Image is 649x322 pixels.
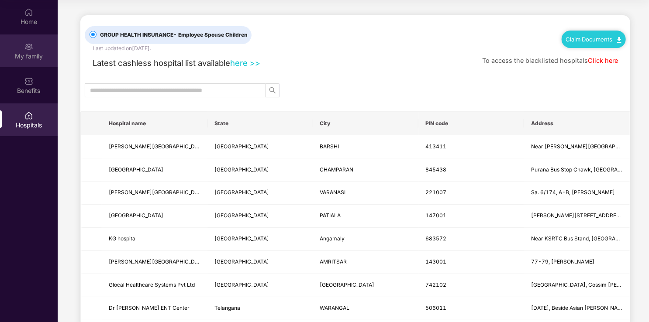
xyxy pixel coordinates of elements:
th: City [313,112,419,135]
span: Dr [PERSON_NAME] ENT Center [109,305,190,311]
td: Near Renuka Mangal Karyalaya, Alipur Road [524,135,630,158]
span: [PERSON_NAME][GEOGRAPHIC_DATA] [109,143,207,150]
td: KG hospital [102,228,207,251]
img: svg+xml;base64,PHN2ZyB3aWR0aD0iMjAiIGhlaWdodD0iMjAiIHZpZXdCb3g9IjAgMCAyMCAyMCIgZmlsbD0ibm9uZSIgeG... [24,42,33,51]
span: To access the blacklisted hospitals [482,57,588,64]
td: Bhupindra Road, Near 22 No. Phatak [524,205,630,228]
span: Sa. 6/174, A-B, [PERSON_NAME] [531,189,615,195]
img: svg+xml;base64,PHN2ZyBpZD0iSG9tZSIgeG1sbnM9Imh0dHA6Ly93d3cudzMub3JnLzIwMDAvc3ZnIiB3aWR0aD0iMjAiIG... [24,8,33,17]
td: 7-1-64, Beside Asian Sridevi Mall, Hanamkonda [524,297,630,320]
td: Punjab [207,205,313,228]
span: Angamaly [320,235,345,242]
span: [GEOGRAPHIC_DATA] [214,166,269,173]
span: [PERSON_NAME][GEOGRAPHIC_DATA] [109,189,207,195]
td: Bihar [207,158,313,182]
span: Address [531,120,623,127]
span: Hospital name [109,120,200,127]
td: 77-79, Ajit Nagar [524,251,630,274]
span: Telangana [214,305,240,311]
td: Near KSRTC Bus Stand, Trissur Road, Angamaly [524,228,630,251]
td: Columbia Asia Hospital [102,205,207,228]
td: Glocal Healthcare Systems Pvt Ltd [102,274,207,297]
span: 77-79, [PERSON_NAME] [531,258,594,265]
td: PATIALA [313,205,419,228]
a: here >> [230,58,260,68]
td: Sarthak Surgical Center [102,182,207,205]
span: - Employee Spouse Children [173,31,248,38]
span: 506011 [425,305,446,311]
span: [GEOGRAPHIC_DATA] [320,281,375,288]
td: Maharashtra [207,135,313,158]
img: svg+xml;base64,PHN2ZyB4bWxucz0iaHR0cDovL3d3dy53My5vcmcvMjAwMC9zdmciIHdpZHRoPSIxMC40IiBoZWlnaHQ9Ij... [617,37,621,43]
span: [GEOGRAPHIC_DATA] [109,166,163,173]
span: [GEOGRAPHIC_DATA] [214,212,269,219]
th: PIN code [418,112,524,135]
span: [GEOGRAPHIC_DATA] [214,258,269,265]
td: Dhingra General Hospital [102,251,207,274]
img: svg+xml;base64,PHN2ZyBpZD0iSG9zcGl0YWxzIiB4bWxucz0iaHR0cDovL3d3dy53My5vcmcvMjAwMC9zdmciIHdpZHRoPS... [24,111,33,120]
span: [GEOGRAPHIC_DATA] [214,143,269,150]
span: Near KSRTC Bus Stand, [GEOGRAPHIC_DATA] [531,235,646,242]
a: Claim Documents [566,36,621,43]
td: Angamaly [313,228,419,251]
td: Sameer Memorial Hospital [102,158,207,182]
td: West Bengal [207,274,313,297]
span: 147001 [425,212,446,219]
span: [GEOGRAPHIC_DATA] [214,235,269,242]
td: AMRITSAR [313,251,419,274]
td: CHAMPARAN [313,158,419,182]
td: WARANGAL [313,297,419,320]
span: search [266,87,279,94]
td: Sushrut Hospital [102,135,207,158]
span: 742102 [425,281,446,288]
td: VARANASI [313,182,419,205]
td: Uttar Pradesh [207,182,313,205]
th: State [207,112,313,135]
span: KG hospital [109,235,137,242]
span: Glocal Healthcare Systems Pvt Ltd [109,281,195,288]
th: Hospital name [102,112,207,135]
span: 845438 [425,166,446,173]
td: Telangana [207,297,313,320]
span: 143001 [425,258,446,265]
span: Latest cashless hospital list available [93,58,230,68]
span: WARANGAL [320,305,350,311]
span: 683572 [425,235,446,242]
span: 413411 [425,143,446,150]
span: VARANASI [320,189,346,195]
img: svg+xml;base64,PHN2ZyBpZD0iQmVuZWZpdHMiIHhtbG5zPSJodHRwOi8vd3d3LnczLm9yZy8yMDAwL3N2ZyIgd2lkdGg9Ij... [24,77,33,86]
td: Purana Bus Stop Chawk, Alok Bharti School Road, Naurangabag, Bettiah [524,158,630,182]
td: BARSHI [313,135,419,158]
span: AMRITSAR [320,258,347,265]
span: [GEOGRAPHIC_DATA] [214,281,269,288]
span: Near [PERSON_NAME][GEOGRAPHIC_DATA] [531,143,642,150]
span: 221007 [425,189,446,195]
span: [GEOGRAPHIC_DATA] [109,212,163,219]
span: BARSHI [320,143,339,150]
a: Click here [588,57,618,64]
span: GROUP HEALTH INSURANCE [97,31,251,39]
td: Kerala [207,228,313,251]
span: [GEOGRAPHIC_DATA] [214,189,269,195]
td: Dr Gouda Ramesh ENT Center [102,297,207,320]
span: CHAMPARAN [320,166,354,173]
td: MURSHIDABAD [313,274,419,297]
span: [PERSON_NAME][GEOGRAPHIC_DATA] [109,258,207,265]
th: Address [524,112,630,135]
td: Punjab [207,251,313,274]
div: Last updated on [DATE] . [93,44,151,52]
button: search [266,83,280,97]
td: Karbala Road, Radhika Nagar, Cossim Bazar Raj [524,274,630,297]
td: Sa. 6/174, A-B, Aktha Pahariya [524,182,630,205]
span: PATIALA [320,212,341,219]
